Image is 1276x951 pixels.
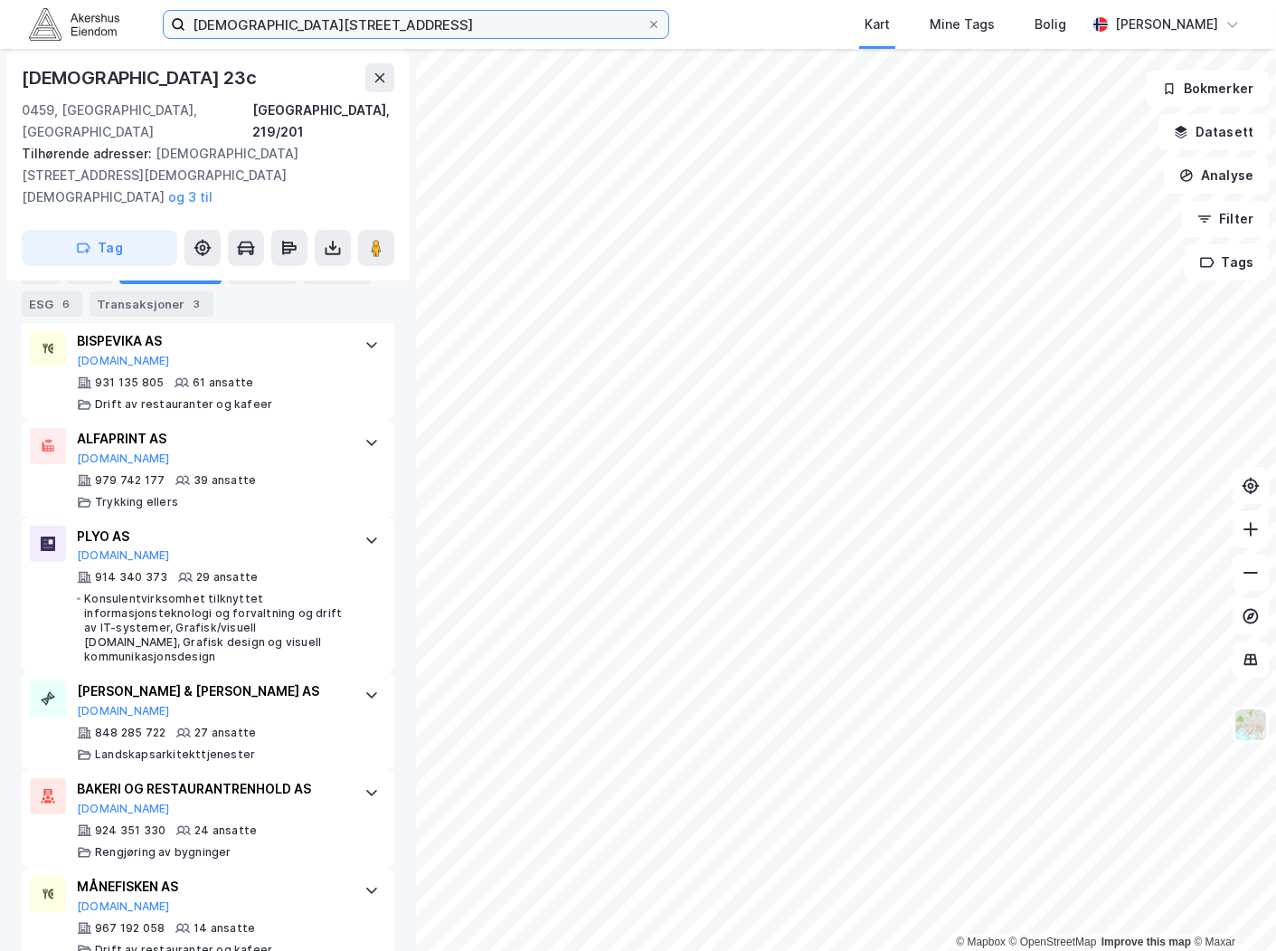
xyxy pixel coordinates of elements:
div: 6 [57,295,75,313]
button: Tag [22,230,177,266]
div: 3 [188,295,206,313]
button: Analyse [1164,157,1269,194]
div: Drift av restauranter og kafeer [95,397,272,412]
div: Kart [865,14,890,35]
div: 924 351 330 [95,823,165,838]
div: Mine Tags [930,14,995,35]
button: [DOMAIN_NAME] [77,354,170,368]
div: 979 742 177 [95,473,165,488]
img: Z [1233,708,1268,742]
input: Søk på adresse, matrikkel, gårdeiere, leietakere eller personer [185,11,647,38]
div: PLYO AS [77,526,346,547]
a: Improve this map [1101,936,1191,948]
button: Datasett [1158,114,1269,150]
div: 24 ansatte [194,823,257,838]
div: 29 ansatte [196,570,258,585]
div: [GEOGRAPHIC_DATA], 219/201 [252,100,394,143]
div: 931 135 805 [95,376,164,390]
div: Bolig [1035,14,1066,35]
div: 27 ansatte [194,726,256,740]
div: BISPEVIKA AS [77,330,346,352]
a: Mapbox [956,936,1006,948]
div: Rengjøring av bygninger [95,845,232,860]
button: [DOMAIN_NAME] [77,802,170,816]
div: 39 ansatte [194,473,256,488]
div: MÅNEFISKEN AS [77,876,346,898]
div: 0459, [GEOGRAPHIC_DATA], [GEOGRAPHIC_DATA] [22,100,252,143]
div: Landskapsarkitekttjenester [95,747,255,762]
a: OpenStreetMap [1009,936,1097,948]
div: Transaksjoner [90,291,213,317]
div: BAKERI OG RESTAURANTRENHOLD AS [77,778,346,800]
div: [PERSON_NAME] [1115,14,1218,35]
img: akershus-eiendom-logo.9091f326c980b4bce74ccdd9f866810c.svg [29,8,119,40]
div: 848 285 722 [95,726,165,740]
button: [DOMAIN_NAME] [77,548,170,563]
div: Trykking ellers [95,495,178,509]
button: Bokmerker [1147,71,1269,107]
div: Konsulentvirksomhet tilknyttet informasjonsteknologi og forvaltning og drift av IT-systemer, Graf... [84,592,346,664]
iframe: Chat Widget [1186,864,1276,951]
button: Tags [1185,244,1269,281]
div: [DEMOGRAPHIC_DATA][STREET_ADDRESS][DEMOGRAPHIC_DATA][DEMOGRAPHIC_DATA] [22,143,380,208]
div: [DEMOGRAPHIC_DATA] 23c [22,63,260,92]
button: [DOMAIN_NAME] [77,899,170,914]
button: [DOMAIN_NAME] [77,704,170,718]
div: 14 ansatte [194,921,255,936]
button: [DOMAIN_NAME] [77,452,170,466]
div: 61 ansatte [193,376,253,390]
div: ALFAPRINT AS [77,428,346,450]
div: [PERSON_NAME] & [PERSON_NAME] AS [77,680,346,702]
div: ESG [22,291,82,317]
div: Kontrollprogram for chat [1186,864,1276,951]
div: 914 340 373 [95,570,167,585]
button: Filter [1182,201,1269,237]
span: Tilhørende adresser: [22,146,156,161]
div: 967 192 058 [95,921,165,936]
